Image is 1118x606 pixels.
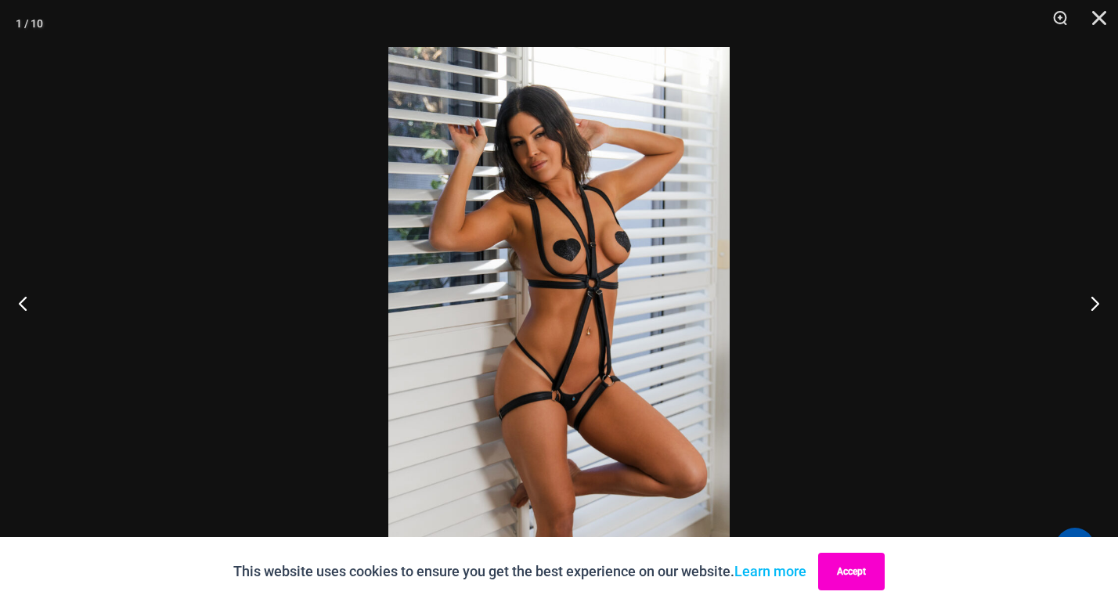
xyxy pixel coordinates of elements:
[233,560,806,583] p: This website uses cookies to ensure you get the best experience on our website.
[388,47,730,559] img: Truth or Dare Black 1905 Bodysuit 611 Micro 07
[16,12,43,35] div: 1 / 10
[818,553,885,590] button: Accept
[1059,264,1118,342] button: Next
[734,563,806,579] a: Learn more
